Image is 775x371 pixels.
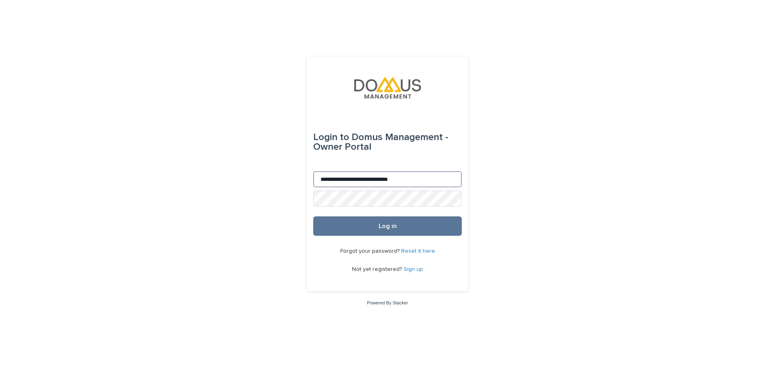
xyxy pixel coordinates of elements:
[340,248,401,254] span: Forgot your password?
[401,248,435,254] a: Reset it here
[352,76,423,100] img: VjFRjB5lTdaZCaRqN7LD
[313,132,349,142] span: Login to
[313,216,462,236] button: Log in
[367,300,408,305] a: Powered By Stacker
[313,126,462,158] div: Domus Management - Owner Portal
[379,223,397,229] span: Log in
[352,266,404,272] span: Not yet registered?
[404,266,423,272] a: Sign up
